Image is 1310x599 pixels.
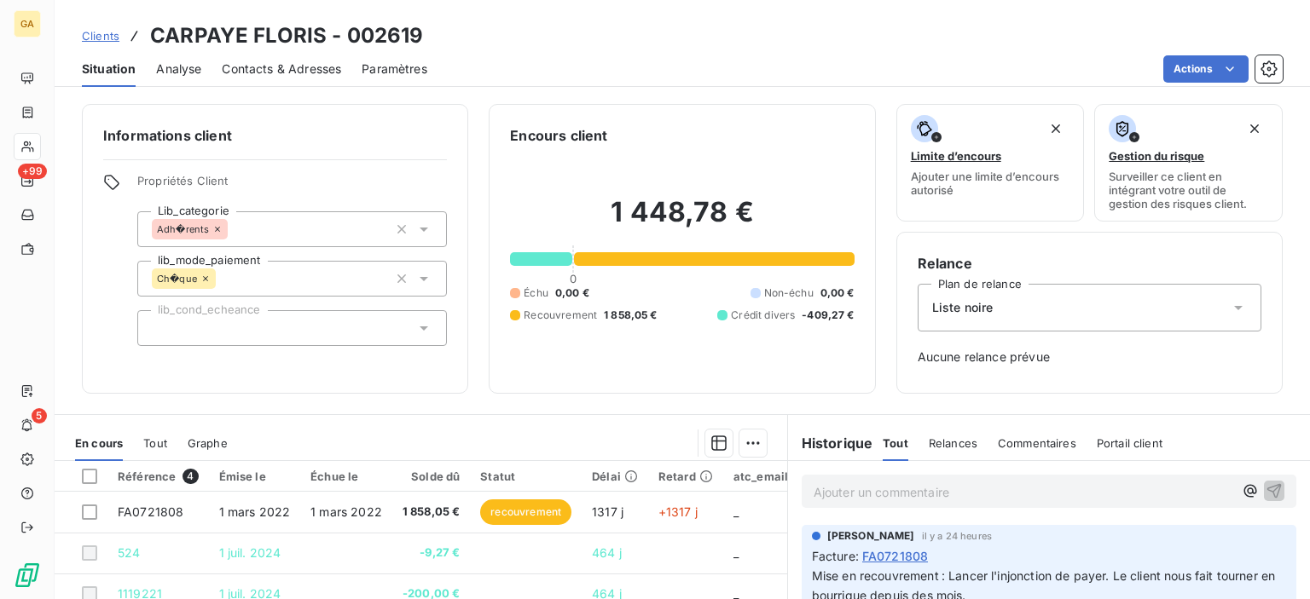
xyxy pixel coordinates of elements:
span: 4 [183,469,198,484]
input: Ajouter une valeur [216,271,229,286]
span: 524 [118,545,140,560]
h2: 1 448,78 € [510,195,854,246]
span: 0 [570,272,577,285]
a: Clients [82,27,119,44]
span: Analyse [156,60,201,78]
span: Situation [82,60,136,78]
div: Statut [480,469,571,483]
div: Émise le [219,469,291,483]
span: il y a 24 heures [922,531,992,541]
div: GA [14,10,41,37]
span: Aucune relance prévue [918,348,1261,366]
span: Relances [929,436,977,450]
span: Échu [524,285,548,301]
span: Facture : [812,547,859,565]
div: Délai [592,469,638,483]
span: [PERSON_NAME] [827,528,915,544]
span: Non-échu [764,285,814,301]
button: Gestion du risqueSurveiller ce client en intégrant votre outil de gestion des risques client. [1094,104,1283,222]
span: +99 [18,164,47,179]
iframe: Intercom live chat [1252,541,1293,582]
span: 1 mars 2022 [310,504,382,519]
span: Contacts & Adresses [222,60,341,78]
input: Ajouter une valeur [228,222,241,237]
span: -9,27 € [403,544,461,562]
input: Ajouter une valeur [152,320,165,336]
span: 1 858,05 € [403,504,461,521]
span: Propriétés Client [137,174,447,198]
span: Crédit divers [731,308,795,323]
span: _ [733,545,739,560]
span: 1 juil. 2024 [219,545,281,560]
span: Portail client [1097,436,1162,450]
h6: Encours client [510,125,607,146]
span: 5 [32,408,47,423]
div: Référence [118,469,199,484]
span: 0,00 € [820,285,855,301]
span: 0,00 € [555,285,589,301]
div: Solde dû [403,469,461,483]
span: Ajouter une limite d’encours autorisé [911,170,1070,197]
div: Échue le [310,469,382,483]
span: _ [733,504,739,519]
span: Ch�que [157,274,197,284]
h6: Informations client [103,125,447,146]
img: Logo LeanPay [14,562,41,589]
span: FA0721808 [862,547,928,565]
span: Gestion du risque [1109,149,1204,163]
span: Tout [883,436,908,450]
span: Tout [143,436,167,450]
span: Clients [82,29,119,43]
span: 1 mars 2022 [219,504,291,519]
span: 464 j [592,545,622,560]
span: Limite d’encours [911,149,1001,163]
div: Retard [658,469,713,483]
h3: CARPAYE FLORIS - 002619 [150,20,423,51]
span: +1317 j [658,504,698,519]
span: Surveiller ce client en intégrant votre outil de gestion des risques client. [1109,170,1268,210]
span: Liste noire [932,299,994,316]
span: Graphe [188,436,228,450]
span: 1 858,05 € [604,308,658,323]
button: Limite d’encoursAjouter une limite d’encours autorisé [896,104,1085,222]
h6: Historique [788,433,873,453]
span: Commentaires [998,436,1076,450]
h6: Relance [918,253,1261,274]
span: Recouvrement [524,308,597,323]
span: -409,27 € [802,308,854,323]
button: Actions [1163,55,1249,83]
div: atc_email [733,469,788,483]
span: En cours [75,436,123,450]
span: Adh�rents [157,224,209,234]
span: 1317 j [592,504,623,519]
span: recouvrement [480,499,571,525]
span: FA0721808 [118,504,183,519]
span: Paramètres [362,60,427,78]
